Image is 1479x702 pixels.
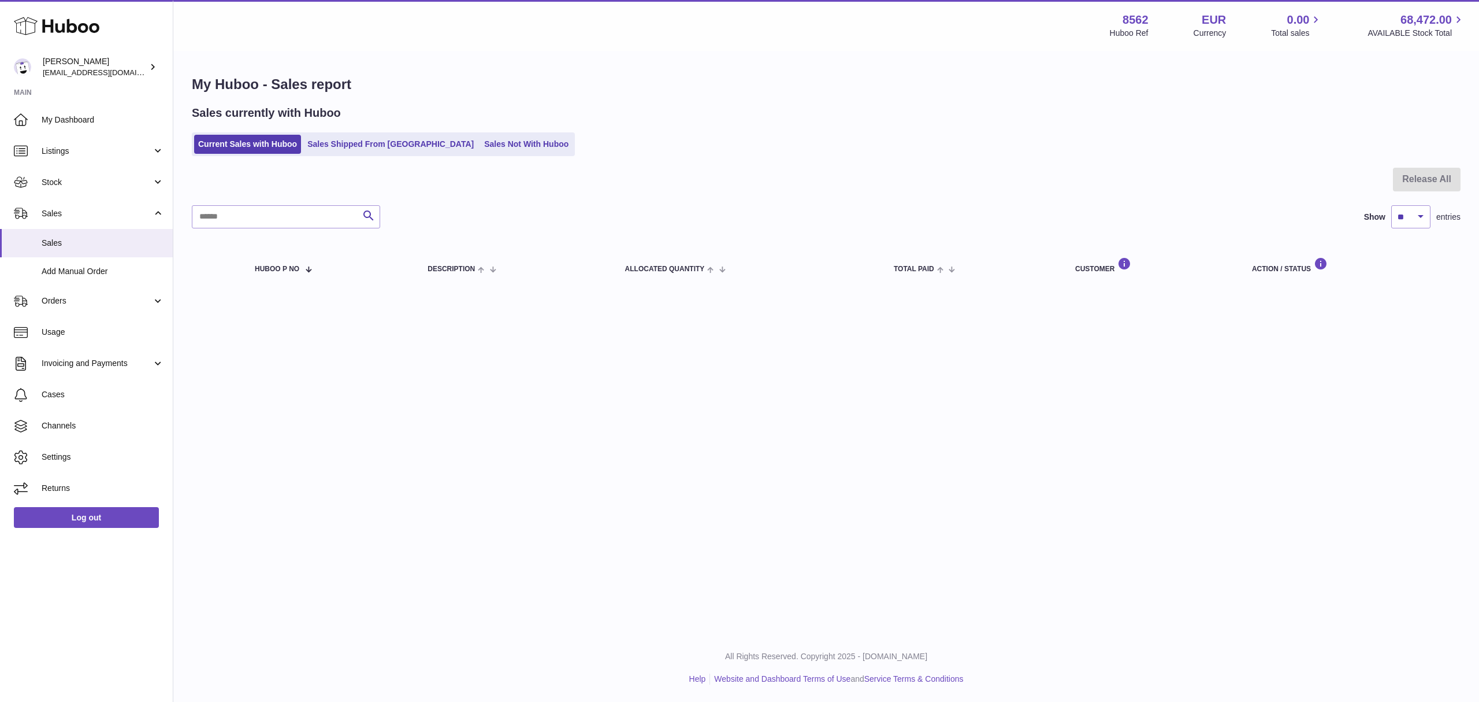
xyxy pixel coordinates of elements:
[480,135,573,154] a: Sales Not With Huboo
[192,105,341,121] h2: Sales currently with Huboo
[43,68,170,77] span: [EMAIL_ADDRESS][DOMAIN_NAME]
[42,389,164,400] span: Cases
[1367,28,1465,39] span: AVAILABLE Stock Total
[1271,12,1322,39] a: 0.00 Total sales
[1364,212,1385,223] label: Show
[1075,257,1229,273] div: Customer
[42,295,152,306] span: Orders
[1110,28,1149,39] div: Huboo Ref
[689,674,706,683] a: Help
[1287,12,1310,28] span: 0.00
[14,58,31,76] img: internalAdmin-8562@internal.huboo.com
[1436,212,1461,223] span: entries
[710,674,963,685] li: and
[194,135,301,154] a: Current Sales with Huboo
[1252,257,1449,273] div: Action / Status
[714,674,850,683] a: Website and Dashboard Terms of Use
[1367,12,1465,39] a: 68,472.00 AVAILABLE Stock Total
[183,651,1470,662] p: All Rights Reserved. Copyright 2025 - [DOMAIN_NAME]
[192,75,1461,94] h1: My Huboo - Sales report
[1123,12,1149,28] strong: 8562
[303,135,478,154] a: Sales Shipped From [GEOGRAPHIC_DATA]
[42,208,152,219] span: Sales
[428,265,475,273] span: Description
[1202,12,1226,28] strong: EUR
[1194,28,1227,39] div: Currency
[625,265,705,273] span: ALLOCATED Quantity
[1400,12,1452,28] span: 68,472.00
[864,674,964,683] a: Service Terms & Conditions
[1271,28,1322,39] span: Total sales
[42,452,164,463] span: Settings
[42,177,152,188] span: Stock
[42,358,152,369] span: Invoicing and Payments
[894,265,934,273] span: Total paid
[42,327,164,338] span: Usage
[42,238,164,249] span: Sales
[255,265,299,273] span: Huboo P no
[42,420,164,431] span: Channels
[42,483,164,494] span: Returns
[43,56,147,78] div: [PERSON_NAME]
[42,114,164,125] span: My Dashboard
[42,146,152,157] span: Listings
[42,266,164,277] span: Add Manual Order
[14,507,159,528] a: Log out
